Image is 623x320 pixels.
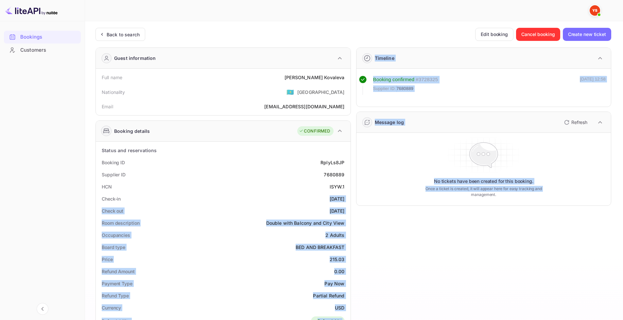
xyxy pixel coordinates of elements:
div: Bookings [20,33,78,41]
div: Room description [102,220,139,226]
div: Payment Type [102,280,132,287]
div: Back to search [107,31,140,38]
div: Message log [375,119,404,126]
div: 2 Adults [325,232,344,239]
div: [DATE] 12:58 [580,76,606,95]
div: Board type [102,244,125,251]
div: Bookings [4,31,81,44]
div: Nationality [102,89,125,96]
div: [PERSON_NAME] Kovaleva [285,74,344,81]
div: Email [102,103,113,110]
span: 7680889 [396,85,413,92]
div: 215.03 [330,256,345,263]
div: Booking confirmed [373,76,415,83]
div: [DATE] [330,207,345,214]
div: Check out [102,207,123,214]
span: Supplier ID: [373,85,396,92]
div: ISYW.1 [330,183,345,190]
img: Yandex Support [590,5,600,16]
div: 0.00 [334,268,345,275]
div: Refund Amount [102,268,135,275]
div: Booking ID [102,159,125,166]
div: Double with Balcony and City View [266,220,345,226]
button: Cancel booking [516,28,560,41]
p: Once a ticket is created, it will appear here for easy tracking and management. [415,186,552,198]
div: HCN [102,183,112,190]
a: Bookings [4,31,81,43]
div: Full name [102,74,122,81]
a: Customers [4,44,81,56]
div: [DATE] [330,195,345,202]
div: 7680889 [324,171,344,178]
div: BED AND BREAKFAST [296,244,345,251]
p: Refresh [571,119,587,126]
div: USD [335,304,344,311]
button: Refresh [560,117,590,128]
div: # 3728325 [416,76,438,83]
div: Pay Now [324,280,344,287]
div: RplyLs8JP [320,159,344,166]
div: Partial Refund [313,292,344,299]
div: Timeline [375,55,394,62]
div: Customers [4,44,81,57]
div: [GEOGRAPHIC_DATA] [297,89,345,96]
div: Customers [20,46,78,54]
div: [EMAIL_ADDRESS][DOMAIN_NAME] [264,103,344,110]
div: Currency [102,304,121,311]
button: Create new ticket [563,28,611,41]
button: Collapse navigation [37,303,48,315]
div: CONFIRMED [299,128,330,134]
div: Check-in [102,195,121,202]
img: LiteAPI logo [5,5,58,16]
div: Booking details [114,128,150,134]
div: Guest information [114,55,156,62]
button: Edit booking [475,28,513,41]
p: No tickets have been created for this booking. [434,178,533,185]
div: Supplier ID [102,171,126,178]
span: United States [286,86,294,98]
div: Occupancies [102,232,130,239]
div: Refund Type [102,292,129,299]
div: Status and reservations [102,147,157,154]
div: Price [102,256,113,263]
